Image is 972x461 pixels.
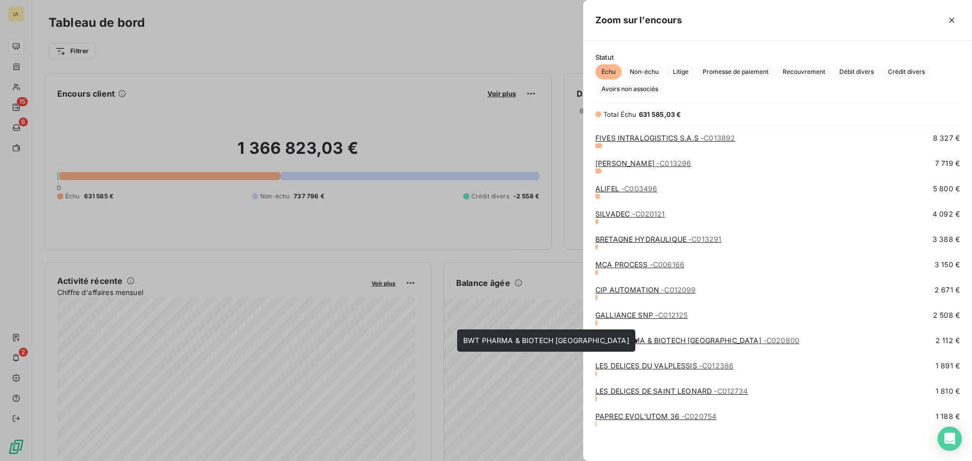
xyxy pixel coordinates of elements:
[595,159,691,167] a: [PERSON_NAME]
[639,110,681,118] span: 631 585,03 €
[595,64,622,79] button: Échu
[595,285,696,294] a: CIP AUTOMATION
[714,387,748,395] span: - C012734
[667,64,695,79] button: Litige
[936,336,960,346] span: 2 112 €
[697,64,775,79] button: Promesse de paiement
[935,285,960,295] span: 2 671 €
[833,64,880,79] button: Débit divers
[650,260,684,269] span: - C006166
[882,64,931,79] button: Crédit divers
[933,310,960,320] span: 2 508 €
[595,81,664,97] button: Avoirs non associés
[681,412,716,421] span: - C020754
[595,336,799,345] a: BWT PHARMA & BIOTECH [GEOGRAPHIC_DATA]
[938,427,962,451] div: Open Intercom Messenger
[699,361,734,370] span: - C012386
[933,184,960,194] span: 5 800 €
[595,412,716,421] a: PAPREC EVOL'UTOM 36
[936,361,960,371] span: 1 891 €
[657,159,691,167] span: - C013296
[595,387,748,395] a: LES DELICES DE SAINT LEONARD
[936,411,960,422] span: 1 188 €
[763,336,799,345] span: - C020800
[661,285,696,294] span: - C012099
[933,234,960,244] span: 3 388 €
[701,134,735,142] span: - C013892
[583,132,972,449] div: grid
[595,184,657,193] a: ALIFEL
[595,13,682,27] h5: Zoom sur l’encours
[621,184,657,193] span: - C003496
[624,64,665,79] button: Non-échu
[632,209,665,218] span: - C020121
[655,311,687,319] span: - C012125
[595,209,665,218] a: SILVADEC
[688,235,721,243] span: - C013291
[595,361,734,370] a: LES DELICES DU VALPLESSIS
[595,311,687,319] a: GALLIANCE SNP
[595,235,721,243] a: BRETAGNE HYDRAULIQUE
[603,110,637,118] span: Total Échu
[595,53,960,61] span: Statut
[935,260,960,270] span: 3 150 €
[777,64,831,79] button: Recouvrement
[595,134,735,142] a: FIVES INTRALOGISTICS S.A.S
[933,133,960,143] span: 8 327 €
[463,336,629,345] span: BWT PHARMA & BIOTECH [GEOGRAPHIC_DATA]
[936,386,960,396] span: 1 810 €
[933,209,960,219] span: 4 092 €
[935,158,960,169] span: 7 719 €
[595,260,684,269] a: MCA PROCESS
